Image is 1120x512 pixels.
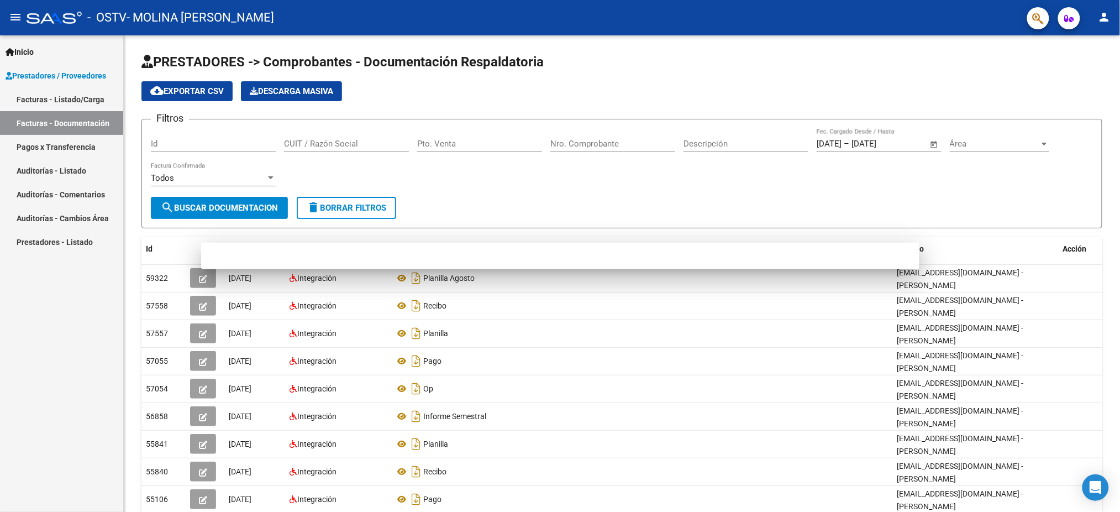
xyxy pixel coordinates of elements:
[146,274,168,283] span: 59322
[423,274,475,283] span: Planilla Agosto
[423,357,441,365] span: Pago
[297,440,336,448] span: Integración
[146,384,168,393] span: 57054
[893,237,1059,261] datatable-header-cell: Usuario
[297,357,336,365] span: Integración
[423,329,448,338] span: Planilla
[151,173,174,183] span: Todos
[390,237,893,261] datatable-header-cell: Archivo
[9,11,22,24] mat-icon: menu
[146,301,168,310] span: 57558
[127,6,274,30] span: - MOLINA [PERSON_NAME]
[297,495,336,504] span: Integración
[297,467,336,476] span: Integración
[851,139,905,149] input: Fecha fin
[229,301,251,310] span: [DATE]
[409,407,423,425] i: Descargar documento
[950,139,1039,149] span: Área
[897,434,1024,456] span: [EMAIL_ADDRESS][DOMAIN_NAME] - [PERSON_NAME]
[297,274,336,283] span: Integración
[1063,244,1087,253] span: Acción
[297,301,336,310] span: Integración
[285,237,390,261] datatable-header-cell: Area
[146,244,153,253] span: Id
[423,412,486,421] span: Informe Semestral
[141,54,544,70] span: PRESTADORES -> Comprobantes - Documentación Respaldatoria
[150,84,164,97] mat-icon: cloud_download
[423,301,446,310] span: Recibo
[151,111,189,126] h3: Filtros
[423,467,446,476] span: Recibo
[146,412,168,421] span: 56858
[307,203,386,213] span: Borrar Filtros
[897,296,1024,317] span: [EMAIL_ADDRESS][DOMAIN_NAME] - [PERSON_NAME]
[146,329,168,338] span: 57557
[409,490,423,508] i: Descargar documento
[409,435,423,453] i: Descargar documento
[928,138,941,151] button: Open calendar
[1082,474,1109,501] div: Open Intercom Messenger
[6,70,106,82] span: Prestadores / Proveedores
[229,357,251,365] span: [DATE]
[6,46,34,58] span: Inicio
[229,440,251,448] span: [DATE]
[1059,237,1114,261] datatable-header-cell: Acción
[150,86,224,96] span: Exportar CSV
[1098,11,1111,24] mat-icon: person
[409,380,423,398] i: Descargar documento
[897,323,1024,345] span: [EMAIL_ADDRESS][DOMAIN_NAME] - [PERSON_NAME]
[146,357,168,365] span: 57055
[229,384,251,393] span: [DATE]
[250,86,333,96] span: Descarga Masiva
[229,274,251,283] span: [DATE]
[897,351,1024,373] span: [EMAIL_ADDRESS][DOMAIN_NAME] - [PERSON_NAME]
[897,489,1024,511] span: [EMAIL_ADDRESS][DOMAIN_NAME] - [PERSON_NAME]
[161,201,174,214] mat-icon: search
[897,379,1024,400] span: [EMAIL_ADDRESS][DOMAIN_NAME] - [PERSON_NAME]
[307,201,320,214] mat-icon: delete
[141,237,186,261] datatable-header-cell: Id
[241,81,342,101] app-download-masive: Descarga masiva de comprobantes (adjuntos)
[844,139,849,149] span: –
[229,329,251,338] span: [DATE]
[146,495,168,504] span: 55106
[229,412,251,421] span: [DATE]
[817,139,842,149] input: Fecha inicio
[297,329,336,338] span: Integración
[409,463,423,480] i: Descargar documento
[897,268,1024,290] span: [EMAIL_ADDRESS][DOMAIN_NAME] - [PERSON_NAME]
[409,269,423,287] i: Descargar documento
[423,495,441,504] span: Pago
[297,412,336,421] span: Integración
[897,462,1024,483] span: [EMAIL_ADDRESS][DOMAIN_NAME] - [PERSON_NAME]
[87,6,127,30] span: - OSTV
[297,384,336,393] span: Integración
[409,325,423,342] i: Descargar documento
[161,203,278,213] span: Buscar Documentacion
[423,440,448,448] span: Planilla
[423,384,433,393] span: Op
[146,467,168,476] span: 55840
[409,352,423,370] i: Descargar documento
[409,297,423,315] i: Descargar documento
[229,495,251,504] span: [DATE]
[146,440,168,448] span: 55841
[224,237,285,261] datatable-header-cell: Creado
[897,406,1024,428] span: [EMAIL_ADDRESS][DOMAIN_NAME] - [PERSON_NAME]
[229,467,251,476] span: [DATE]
